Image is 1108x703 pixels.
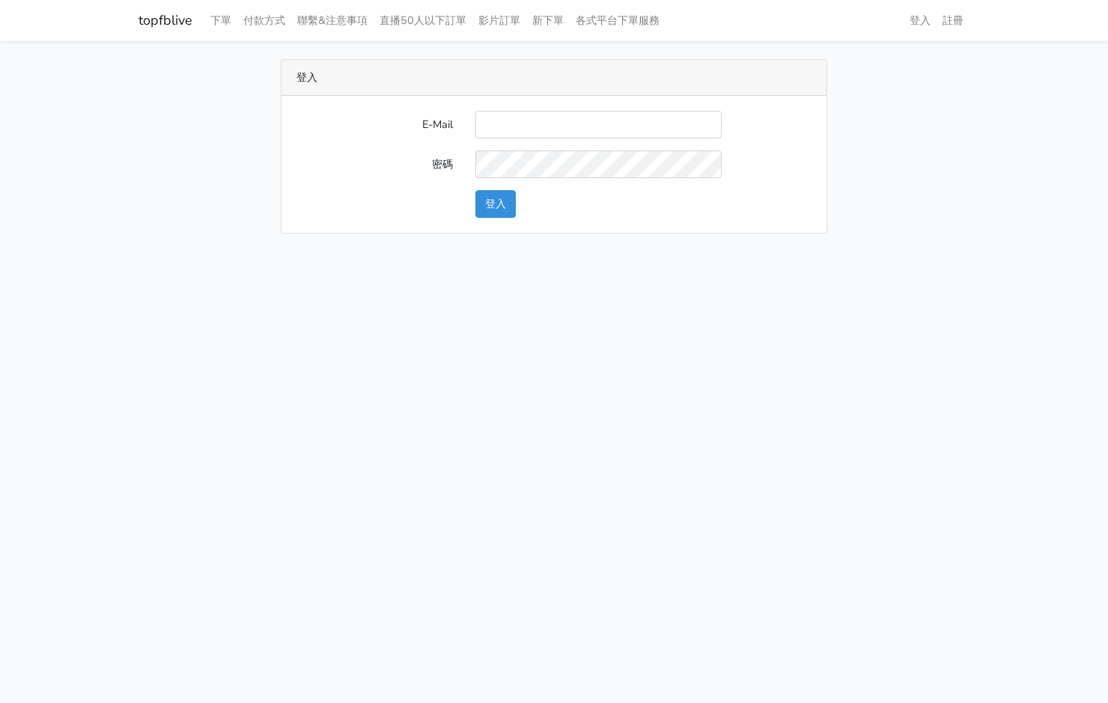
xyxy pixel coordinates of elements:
button: 登入 [475,190,516,218]
label: 密碼 [285,150,464,178]
a: 註冊 [937,6,969,35]
div: 登入 [281,60,827,96]
a: 影片訂單 [472,6,526,35]
a: 下單 [204,6,237,35]
a: 新下單 [526,6,570,35]
label: E-Mail [285,111,464,139]
a: 聯繫&注意事項 [291,6,374,35]
a: 直播50人以下訂單 [374,6,472,35]
a: 付款方式 [237,6,291,35]
a: 登入 [904,6,937,35]
a: 各式平台下單服務 [570,6,666,35]
a: topfblive [138,6,192,35]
